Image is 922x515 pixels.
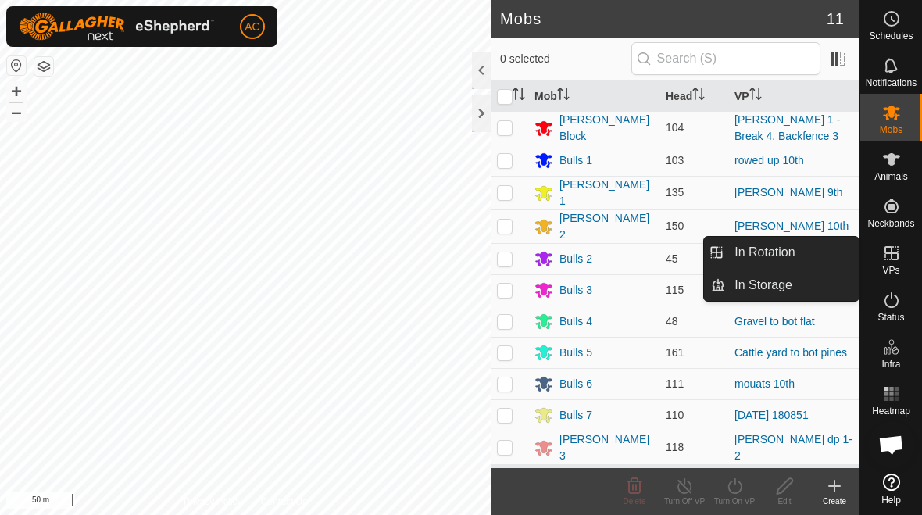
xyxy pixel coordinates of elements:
a: [PERSON_NAME] 9th [734,186,843,198]
a: rowed up 10th [734,154,804,166]
span: Schedules [869,31,913,41]
a: Privacy Policy [184,495,242,509]
div: [PERSON_NAME] 1 [559,177,653,209]
a: Gravel to bot flat [734,315,815,327]
a: [DATE] 180851 [734,409,809,421]
a: Contact Us [261,495,307,509]
div: Edit [759,495,809,507]
p-sorticon: Activate to sort [692,90,705,102]
div: Create [809,495,859,507]
li: In Storage [704,270,859,301]
a: Cattle yard to bot pines [734,346,847,359]
span: Status [877,313,904,322]
span: 135 [666,186,684,198]
div: Turn Off VP [659,495,709,507]
span: Notifications [866,78,917,88]
button: + [7,82,26,101]
button: – [7,102,26,121]
div: [PERSON_NAME] 2 [559,210,653,243]
span: Mobs [880,125,902,134]
span: Heatmap [872,406,910,416]
a: [PERSON_NAME] dp 1-2 [734,433,852,462]
span: Infra [881,359,900,369]
h2: Mobs [500,9,827,28]
span: 111 [666,377,684,390]
th: Head [659,81,728,112]
div: Bulls 5 [559,345,592,361]
span: 11 [827,7,844,30]
p-sorticon: Activate to sort [557,90,570,102]
input: Search (S) [631,42,820,75]
span: In Rotation [734,243,795,262]
span: 110 [666,409,684,421]
p-sorticon: Activate to sort [513,90,525,102]
span: AC [245,19,259,35]
div: Open chat [868,421,915,468]
span: VPs [882,266,899,275]
div: Turn On VP [709,495,759,507]
div: Bulls 4 [559,313,592,330]
a: In Rotation [725,237,859,268]
a: mouats 10th [734,377,795,390]
a: [PERSON_NAME] 1 - Break 4, Backfence 3 [734,113,840,142]
span: Neckbands [867,219,914,228]
th: VP [728,81,859,112]
img: Gallagher Logo [19,13,214,41]
div: Bulls 6 [559,376,592,392]
div: Bulls 3 [559,282,592,299]
span: Animals [874,172,908,181]
div: Bulls 1 [559,152,592,169]
span: 161 [666,346,684,359]
div: [PERSON_NAME] 3 [559,431,653,464]
span: 103 [666,154,684,166]
span: Delete [624,497,646,506]
span: 118 [666,441,684,453]
span: Help [881,495,901,505]
a: In Storage [725,270,859,301]
button: Reset Map [7,56,26,75]
span: 104 [666,121,684,134]
div: [PERSON_NAME] Block [559,112,653,145]
span: 150 [666,220,684,232]
a: [PERSON_NAME] 10th [734,220,849,232]
span: 48 [666,315,678,327]
a: Help [860,467,922,511]
th: Mob [528,81,659,112]
span: 0 selected [500,51,631,67]
div: Bulls 7 [559,407,592,424]
span: 45 [666,252,678,265]
li: In Rotation [704,237,859,268]
span: In Storage [734,276,792,295]
button: Map Layers [34,57,53,76]
p-sorticon: Activate to sort [749,90,762,102]
div: Bulls 2 [559,251,592,267]
span: 115 [666,284,684,296]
